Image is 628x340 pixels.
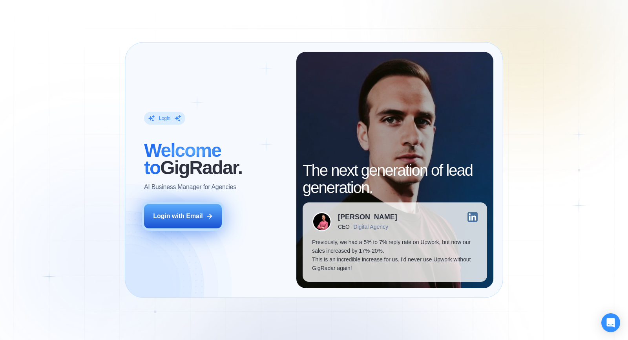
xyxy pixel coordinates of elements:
[159,115,170,121] div: Login
[144,142,287,176] h2: ‍ GigRadar.
[303,162,487,196] h2: The next generation of lead generation.
[338,213,397,221] div: [PERSON_NAME]
[312,238,477,272] p: Previously, we had a 5% to 7% reply rate on Upwork, but now our sales increased by 17%-20%. This ...
[354,224,388,230] div: Digital Agency
[144,183,236,191] p: AI Business Manager for Agencies
[144,204,222,228] button: Login with Email
[144,140,221,178] span: Welcome to
[601,313,620,332] div: Open Intercom Messenger
[153,212,203,221] div: Login with Email
[338,224,349,230] div: CEO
